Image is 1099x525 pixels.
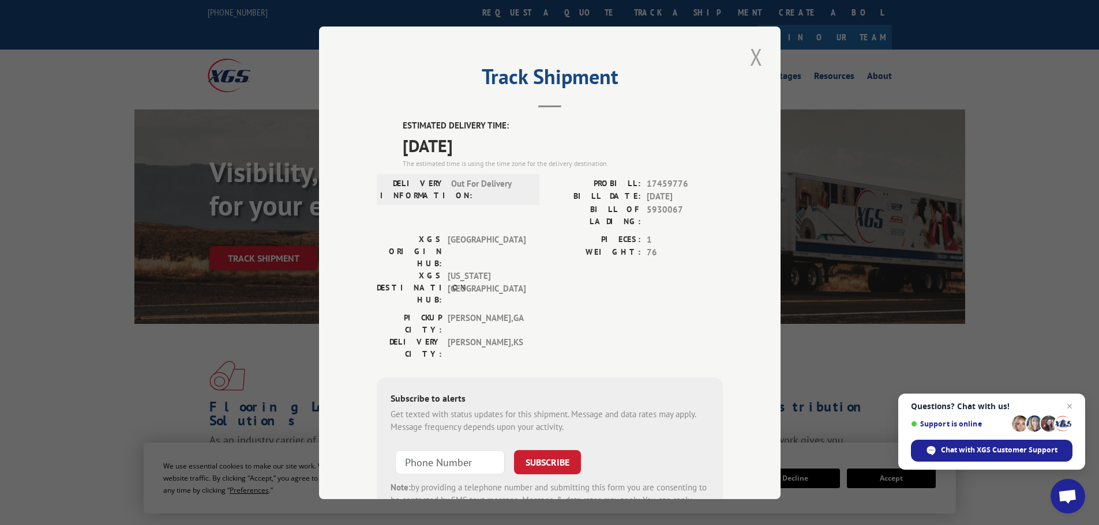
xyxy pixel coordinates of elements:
span: 5930067 [647,203,723,227]
span: [DATE] [403,132,723,158]
span: [DATE] [647,190,723,203]
button: SUBSCRIBE [514,450,581,474]
span: Questions? Chat with us! [911,402,1072,411]
label: DELIVERY INFORMATION: [380,177,445,201]
span: 1 [647,233,723,246]
label: ESTIMATED DELIVERY TIME: [403,119,723,133]
label: BILL DATE: [550,190,641,203]
span: 17459776 [647,177,723,190]
span: Support is online [911,420,1008,428]
label: PIECES: [550,233,641,246]
span: [GEOGRAPHIC_DATA] [448,233,526,269]
a: Open chat [1051,479,1085,513]
h2: Track Shipment [377,69,723,90]
span: [PERSON_NAME] , KS [448,335,526,360]
span: Chat with XGS Customer Support [941,445,1057,455]
span: [PERSON_NAME] , GA [448,311,526,335]
input: Phone Number [395,450,505,474]
button: Close modal [747,41,766,73]
span: 76 [647,246,723,259]
label: PROBILL: [550,177,641,190]
label: WEIGHT: [550,246,641,259]
div: by providing a telephone number and submitting this form you are consenting to be contacted by SM... [391,481,709,520]
span: Chat with XGS Customer Support [911,440,1072,462]
span: [US_STATE][GEOGRAPHIC_DATA] [448,269,526,305]
label: BILL OF LADING: [550,203,641,227]
span: Out For Delivery [451,177,529,201]
label: XGS ORIGIN HUB: [377,233,442,269]
div: Get texted with status updates for this shipment. Message and data rates may apply. Message frequ... [391,407,709,433]
label: DELIVERY CITY: [377,335,442,360]
div: The estimated time is using the time zone for the delivery destination. [403,158,723,168]
label: PICKUP CITY: [377,311,442,335]
div: Subscribe to alerts [391,391,709,407]
strong: Note: [391,481,411,492]
label: XGS DESTINATION HUB: [377,269,442,305]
